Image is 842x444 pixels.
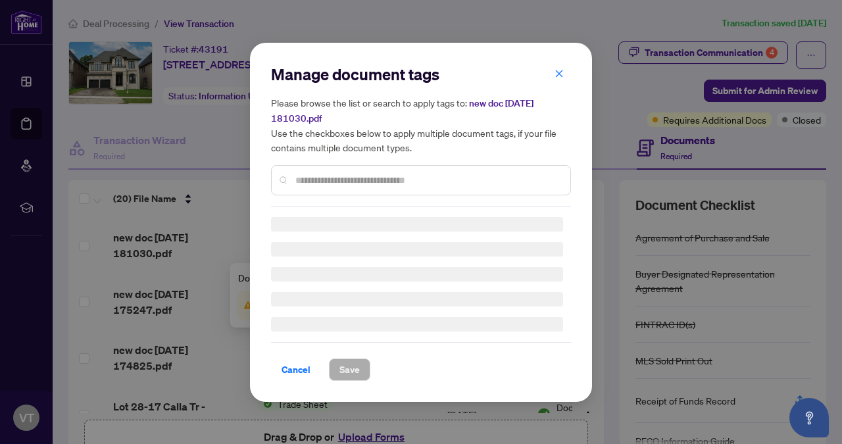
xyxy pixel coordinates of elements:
[555,68,564,78] span: close
[282,359,310,380] span: Cancel
[271,97,533,124] span: new doc [DATE] 181030.pdf
[271,95,571,155] h5: Please browse the list or search to apply tags to: Use the checkboxes below to apply multiple doc...
[271,64,571,85] h2: Manage document tags
[329,358,370,381] button: Save
[271,358,321,381] button: Cancel
[789,398,829,437] button: Open asap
